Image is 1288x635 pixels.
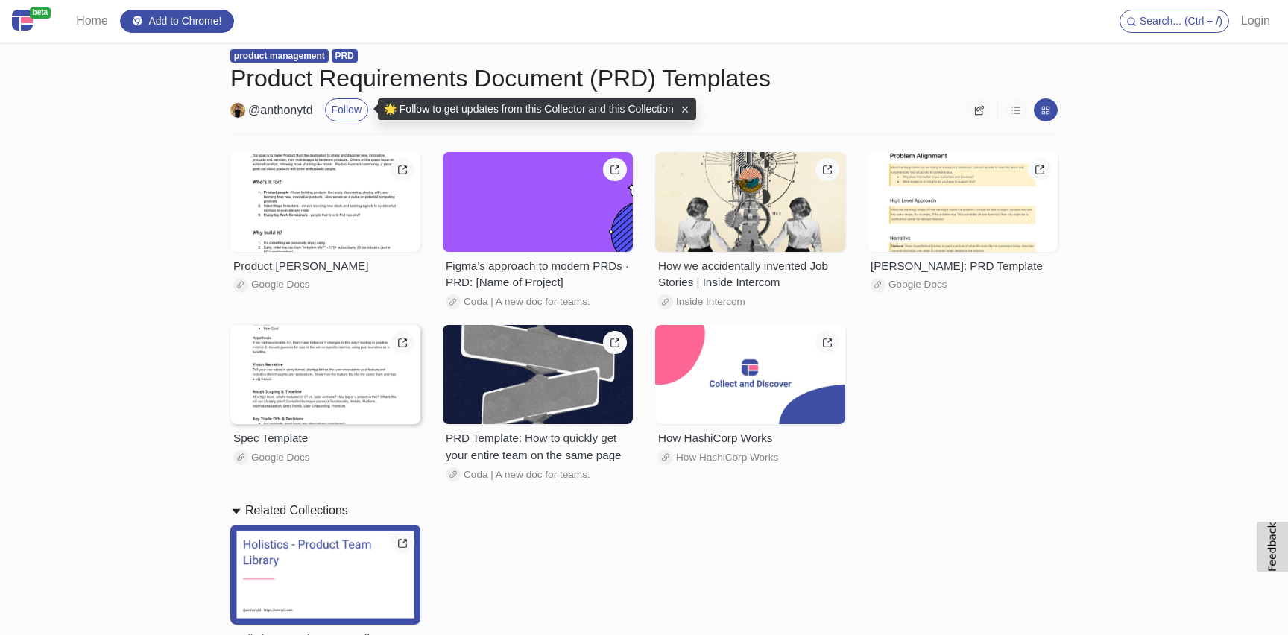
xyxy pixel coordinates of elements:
[1120,10,1229,33] button: Search... (Ctrl + /)
[245,503,348,517] h2: Related Collections
[1004,98,1028,121] button: Coming soon...
[676,294,745,309] span: Inside Intercom
[230,49,329,63] span: product management
[251,450,310,465] span: Google Docs
[233,258,417,275] div: Product Hunt
[967,98,991,121] button: Copy link
[464,294,590,309] span: Coda | A new doc for teams.
[120,10,235,33] a: Add to Chrome!
[658,258,842,292] div: How we accidentally invented Job Stories | Inside Intercom
[230,103,245,118] img: anthonytd
[446,430,630,464] div: PRD Template: How to quickly get your entire team on the same page
[233,430,417,447] div: Spec Template
[1235,6,1276,36] a: Login
[70,6,114,36] a: Home
[12,6,58,37] a: beta
[30,7,51,19] span: beta
[332,49,358,63] span: PRD
[1140,15,1222,27] span: Search... (Ctrl + /)
[658,430,842,447] div: How HashiCorp Works
[230,64,1058,92] h1: Product Requirements Document (PRD) Templates
[676,450,778,465] span: How HashiCorp Works
[871,258,1055,275] div: kevinyien: PRD Template
[1266,522,1278,572] span: Feedback
[464,467,590,482] span: Coda | A new doc for teams.
[446,258,630,292] div: Figma’s approach to modern PRDs · PRD: [Name of Project]
[251,277,310,292] span: Google Docs
[248,101,313,119] a: @anthonytd
[12,10,33,31] img: Centroly
[325,98,368,121] button: Follow
[378,98,696,120] div: 🌟 Follow to get updates from this Collector and this Collection
[888,277,947,292] span: Google Docs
